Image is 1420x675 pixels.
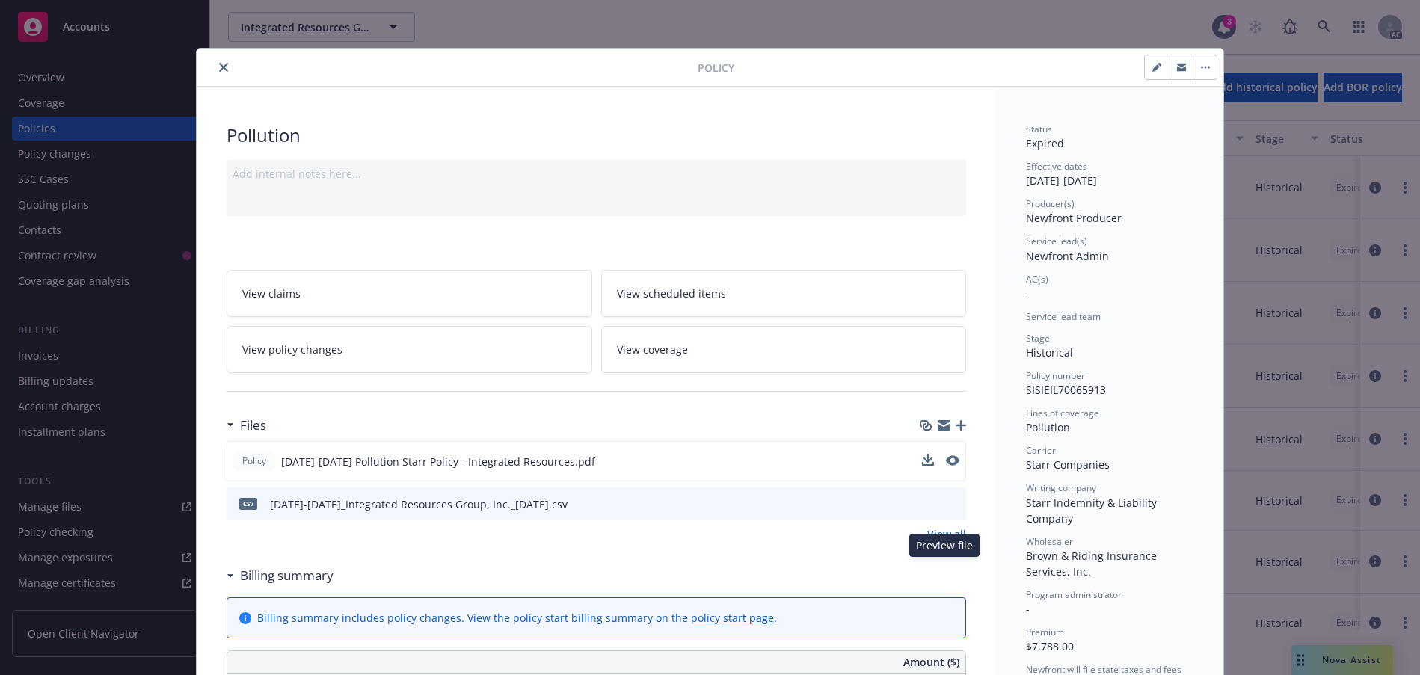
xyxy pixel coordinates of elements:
[270,496,568,512] div: [DATE]-[DATE]_Integrated Resources Group, Inc._[DATE].csv
[1026,123,1052,135] span: Status
[1026,332,1050,345] span: Stage
[281,454,595,469] span: [DATE]-[DATE] Pollution Starr Policy - Integrated Resources.pdf
[257,610,777,626] div: Billing summary includes policy changes. View the policy start billing summary on the .
[1026,639,1074,653] span: $7,788.00
[1026,235,1087,247] span: Service lead(s)
[1026,310,1101,323] span: Service lead team
[946,454,959,469] button: preview file
[922,454,934,469] button: download file
[227,566,334,585] div: Billing summary
[922,454,934,466] button: download file
[601,270,967,317] a: View scheduled items
[1026,444,1056,457] span: Carrier
[242,342,342,357] span: View policy changes
[227,123,966,148] div: Pollution
[903,654,959,670] span: Amount ($)
[1026,369,1085,382] span: Policy number
[240,566,334,585] h3: Billing summary
[239,498,257,509] span: csv
[617,342,688,357] span: View coverage
[1026,481,1096,494] span: Writing company
[1026,249,1109,263] span: Newfront Admin
[1026,626,1064,638] span: Premium
[923,496,935,512] button: download file
[927,526,966,542] a: View all
[215,58,233,76] button: close
[1026,549,1160,579] span: Brown & Riding Insurance Services, Inc.
[1026,602,1030,616] span: -
[1026,273,1048,286] span: AC(s)
[242,286,301,301] span: View claims
[1026,286,1030,300] span: -
[1026,211,1122,225] span: Newfront Producer
[691,611,774,625] a: policy start page
[227,270,592,317] a: View claims
[1026,457,1110,472] span: Starr Companies
[1026,535,1073,548] span: Wholesaler
[239,454,269,468] span: Policy
[1026,160,1193,188] div: [DATE] - [DATE]
[233,166,960,182] div: Add internal notes here...
[1026,136,1064,150] span: Expired
[1026,383,1106,397] span: SISIEIL70065913
[1026,345,1073,360] span: Historical
[1026,496,1160,525] span: Starr Indemnity & Liability Company
[1026,407,1099,419] span: Lines of coverage
[1026,197,1075,210] span: Producer(s)
[946,455,959,466] button: preview file
[601,326,967,373] a: View coverage
[1026,160,1087,173] span: Effective dates
[227,326,592,373] a: View policy changes
[698,60,734,75] span: Policy
[1026,588,1122,601] span: Program administrator
[1026,419,1193,435] div: Pollution
[947,496,960,512] button: preview file
[227,416,266,435] div: Files
[240,416,266,435] h3: Files
[617,286,726,301] span: View scheduled items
